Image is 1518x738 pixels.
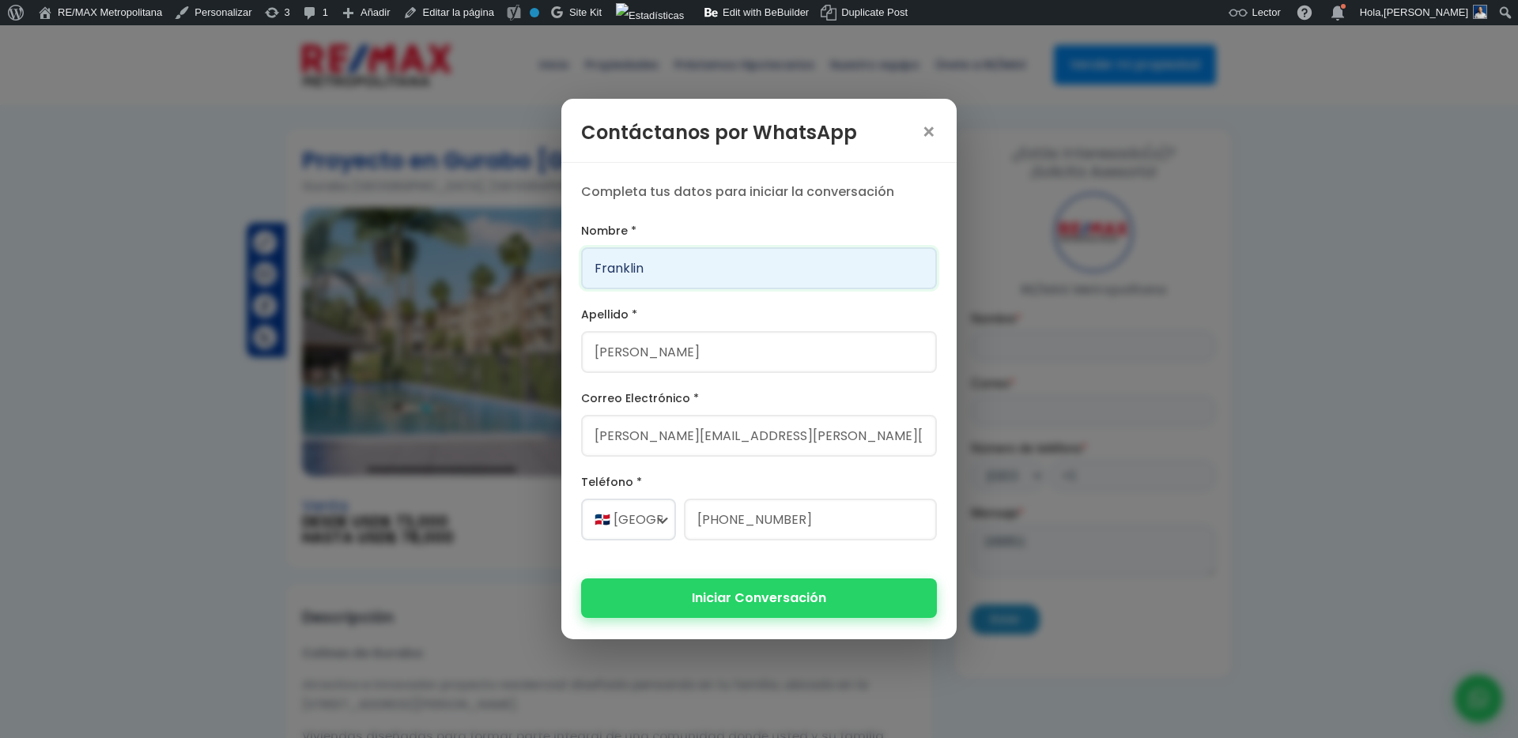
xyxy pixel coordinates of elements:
[581,473,937,492] label: Teléfono *
[530,8,539,17] div: No indexar
[569,6,602,18] span: Site Kit
[581,119,857,146] h3: Contáctanos por WhatsApp
[616,3,684,28] img: Visitas de 48 horas. Haz clic para ver más estadísticas del sitio.
[581,221,937,241] label: Nombre *
[921,122,937,144] span: ×
[581,389,937,409] label: Correo Electrónico *
[581,183,937,201] p: Completa tus datos para iniciar la conversación
[581,578,937,617] button: Iniciar Conversación
[581,305,937,325] label: Apellido *
[1384,6,1468,18] span: [PERSON_NAME]
[684,499,937,540] input: 123-456-7890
